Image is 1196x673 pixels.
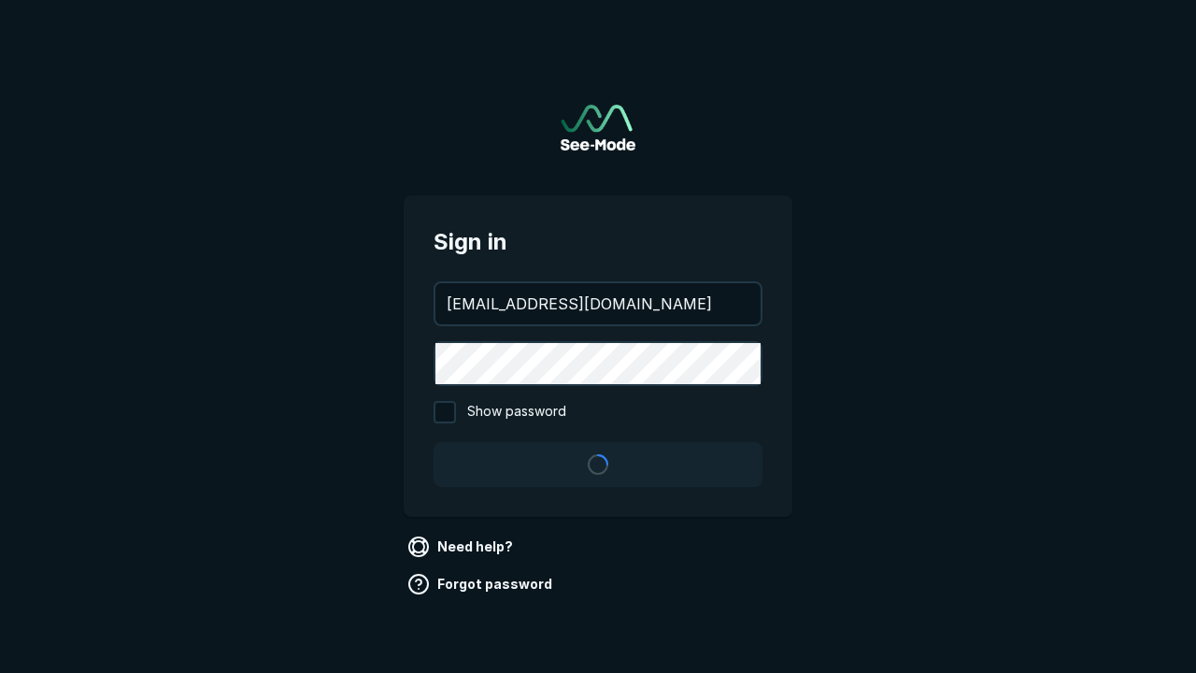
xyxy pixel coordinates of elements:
a: Need help? [404,532,520,562]
span: Sign in [434,225,762,259]
a: Go to sign in [561,105,635,150]
a: Forgot password [404,569,560,599]
span: Show password [467,401,566,423]
input: your@email.com [435,283,761,324]
img: See-Mode Logo [561,105,635,150]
